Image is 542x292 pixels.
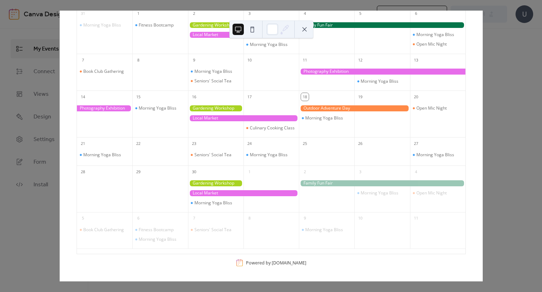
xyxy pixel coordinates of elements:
div: 25 [301,140,309,147]
div: Book Club Gathering [77,227,132,233]
div: Morning Yoga Bliss [361,190,398,196]
div: Fitness Bootcamp [132,227,188,233]
div: Morning Yoga Bliss [354,190,410,196]
div: Local Market [188,115,299,121]
div: 2 [301,168,309,176]
div: Morning Yoga Bliss [139,236,176,242]
div: 11 [412,215,420,222]
div: 9 [301,215,309,222]
div: 10 [356,215,364,222]
div: Morning Yoga Bliss [250,42,288,47]
div: Local Market [188,190,299,196]
div: Culinary Cooking Class [250,125,295,131]
div: Morning Yoga Bliss [410,32,465,37]
div: 7 [190,215,198,222]
div: Morning Yoga Bliss [410,152,465,158]
div: Photography Exhibition [77,105,132,111]
div: 6 [134,215,142,222]
div: Open Mic Night [416,190,447,196]
div: Open Mic Night [416,41,447,47]
div: Local Market [188,32,299,38]
div: Morning Yoga Bliss [194,69,232,74]
div: 13 [412,56,420,64]
div: Seniors' Social Tea [194,78,231,84]
div: Morning Yoga Bliss [243,152,299,158]
div: 30 [190,168,198,176]
div: Photography Exhibition [299,69,465,75]
div: Morning Yoga Bliss [139,105,176,111]
div: Outdoor Adventure Day [299,105,410,111]
div: 19 [356,93,364,101]
div: Culinary Cooking Class [243,125,299,131]
div: 23 [190,140,198,147]
div: 8 [134,56,142,64]
div: 10 [246,56,253,64]
div: Morning Yoga Bliss [132,236,188,242]
div: 1 [246,168,253,176]
div: Open Mic Night [410,190,465,196]
div: 9 [190,56,198,64]
div: 29 [134,168,142,176]
div: Book Club Gathering [83,227,124,233]
div: 22 [134,140,142,147]
div: 11 [301,56,309,64]
div: Morning Yoga Bliss [194,200,232,206]
div: 21 [79,140,87,147]
div: Morning Yoga Bliss [416,152,454,158]
div: 16 [190,93,198,101]
div: 8 [246,215,253,222]
div: Morning Yoga Bliss [83,152,121,158]
div: Open Mic Night [410,105,465,111]
div: 3 [356,168,364,176]
div: Morning Yoga Bliss [361,78,398,84]
div: Seniors' Social Tea [188,152,243,158]
div: Gardening Workshop [188,180,243,186]
div: 4 [412,168,420,176]
div: 27 [412,140,420,147]
div: Seniors' Social Tea [194,152,231,158]
div: Powered by [246,260,306,266]
div: 26 [356,140,364,147]
div: Morning Yoga Bliss [250,152,288,158]
div: Morning Yoga Bliss [188,200,243,206]
div: Seniors' Social Tea [188,227,243,233]
div: Morning Yoga Bliss [77,152,132,158]
div: Morning Yoga Bliss [299,227,354,233]
div: 12 [356,56,364,64]
div: Morning Yoga Bliss [354,78,410,84]
div: Book Club Gathering [83,69,124,74]
div: Morning Yoga Bliss [305,227,343,233]
div: Open Mic Night [410,41,465,47]
a: [DOMAIN_NAME] [272,260,306,266]
div: 15 [134,93,142,101]
div: Open Mic Night [416,105,447,111]
div: 5 [79,215,87,222]
div: Morning Yoga Bliss [305,115,343,121]
div: 28 [79,168,87,176]
div: Seniors' Social Tea [188,78,243,84]
div: Gardening Workshop [188,105,243,111]
div: Morning Yoga Bliss [416,32,454,37]
div: Morning Yoga Bliss [188,69,243,74]
div: 7 [79,56,87,64]
div: Fitness Bootcamp [139,227,174,233]
div: 24 [246,140,253,147]
div: 14 [79,93,87,101]
div: 17 [246,93,253,101]
div: Morning Yoga Bliss [243,42,299,47]
div: Family Fun Fair [299,180,465,186]
div: 20 [412,93,420,101]
div: Seniors' Social Tea [194,227,231,233]
div: Morning Yoga Bliss [132,105,188,111]
div: 18 [301,93,309,101]
div: Book Club Gathering [77,69,132,74]
div: Morning Yoga Bliss [299,115,354,121]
